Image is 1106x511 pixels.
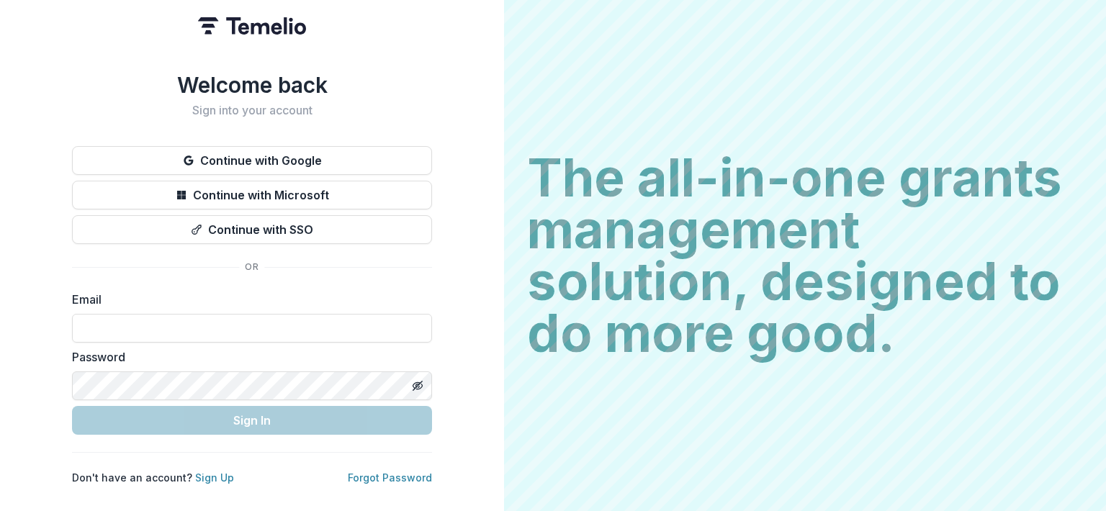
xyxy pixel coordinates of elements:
[198,17,306,35] img: Temelio
[406,374,429,397] button: Toggle password visibility
[72,181,432,209] button: Continue with Microsoft
[348,471,432,484] a: Forgot Password
[72,104,432,117] h2: Sign into your account
[72,406,432,435] button: Sign In
[72,470,234,485] p: Don't have an account?
[72,146,432,175] button: Continue with Google
[72,72,432,98] h1: Welcome back
[72,291,423,308] label: Email
[72,215,432,244] button: Continue with SSO
[195,471,234,484] a: Sign Up
[72,348,423,366] label: Password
